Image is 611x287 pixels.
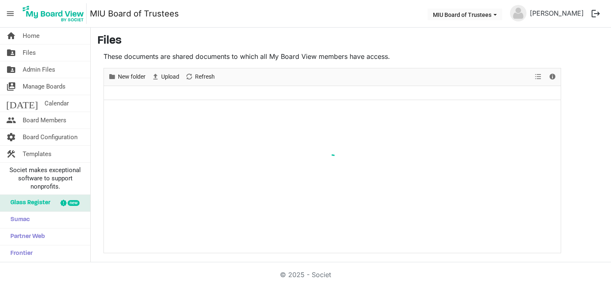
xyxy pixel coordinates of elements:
[23,44,36,61] span: Files
[6,78,16,95] span: switch_account
[6,44,16,61] span: folder_shared
[45,95,69,112] span: Calendar
[23,146,52,162] span: Templates
[90,5,179,22] a: MIU Board of Trustees
[526,5,587,21] a: [PERSON_NAME]
[103,51,561,61] p: These documents are shared documents to which all My Board View members have access.
[6,245,33,262] span: Frontier
[510,5,526,21] img: no-profile-picture.svg
[20,3,90,24] a: My Board View Logo
[23,112,66,128] span: Board Members
[6,212,30,228] span: Sumac
[23,78,66,95] span: Manage Boards
[97,34,604,48] h3: Files
[23,28,40,44] span: Home
[428,9,502,20] button: MIU Board of Trustees dropdownbutton
[6,195,50,211] span: Glass Register
[68,200,80,206] div: new
[6,28,16,44] span: home
[23,129,78,145] span: Board Configuration
[6,112,16,128] span: people
[6,146,16,162] span: construction
[4,166,87,191] span: Societ makes exceptional software to support nonprofits.
[280,271,331,279] a: © 2025 - Societ
[20,3,87,24] img: My Board View Logo
[2,6,18,21] span: menu
[587,5,604,22] button: logout
[6,229,45,245] span: Partner Web
[6,95,38,112] span: [DATE]
[23,61,55,78] span: Admin Files
[6,61,16,78] span: folder_shared
[6,129,16,145] span: settings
